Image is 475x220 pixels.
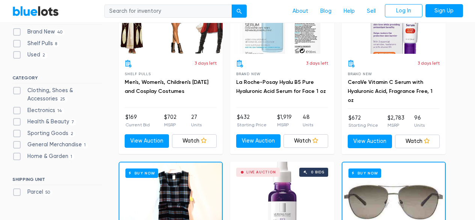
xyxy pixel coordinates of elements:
a: About [287,4,314,18]
li: $672 [348,114,378,129]
a: Help [338,4,361,18]
span: 25 [58,96,68,102]
h6: CATEGORY [12,75,102,83]
li: 27 [191,113,202,128]
span: 1 [68,154,75,160]
label: Health & Beauty [12,118,77,126]
label: Electronics [12,106,65,115]
h6: Buy Now [125,168,158,178]
span: 8 [53,41,60,47]
div: 0 bids [311,170,324,174]
li: 96 [414,114,425,129]
p: Units [303,121,313,128]
a: View Auction [348,135,392,148]
p: Starting Price [348,122,378,129]
a: BlueLots [12,6,59,17]
p: Current Bid [125,121,150,128]
span: Brand New [236,72,261,76]
span: Shelf Pulls [125,72,151,76]
li: 48 [303,113,313,128]
a: View Auction [236,134,281,148]
span: 50 [43,190,53,196]
a: Watch [172,134,217,148]
p: 3 days left [195,60,217,67]
label: Shelf Pulls [12,39,60,48]
label: General Merchandise [12,141,88,149]
li: $432 [237,113,267,128]
p: MSRP [164,121,176,128]
p: 3 days left [418,60,440,67]
a: Watch [283,134,328,148]
a: Sign Up [425,4,463,18]
li: $702 [164,113,176,128]
a: La Roche-Posay Hyalu B5 Pure Hyaluronic Acid Serum for Face 1 oz [236,79,326,94]
span: 14 [55,108,65,114]
p: 3 days left [306,60,328,67]
p: Starting Price [237,121,267,128]
a: Sell [361,4,382,18]
span: 7 [69,119,77,125]
label: Parcel [12,188,53,196]
a: Blog [314,4,338,18]
a: View Auction [125,134,169,148]
span: 2 [40,53,48,59]
label: Sporting Goods [12,129,76,138]
input: Search for inventory [104,5,232,18]
label: Clothing, Shoes & Accessories [12,86,102,103]
label: Used [12,51,48,59]
p: MSRP [277,121,292,128]
span: 2 [68,131,76,137]
label: Brand New [12,28,65,36]
div: Live Auction [246,170,276,174]
a: CeraVe Vitamin C Serum with Hyaluronic Acid, Fragrance Free, 1 oz [348,79,433,103]
p: Units [191,121,202,128]
a: Men's, Women's, Children's [DATE] and Cosplay Costumes [125,79,208,94]
a: Watch [395,135,440,148]
span: Brand New [348,72,372,76]
h6: Buy Now [348,168,381,178]
p: MSRP [388,122,404,129]
span: 40 [55,29,65,35]
label: Home & Garden [12,152,75,161]
li: $169 [125,113,150,128]
span: 1 [82,143,88,149]
p: Units [414,122,425,129]
h6: SHIPPING UNIT [12,177,102,185]
li: $1,919 [277,113,292,128]
li: $2,783 [388,114,404,129]
a: Log In [385,4,422,18]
